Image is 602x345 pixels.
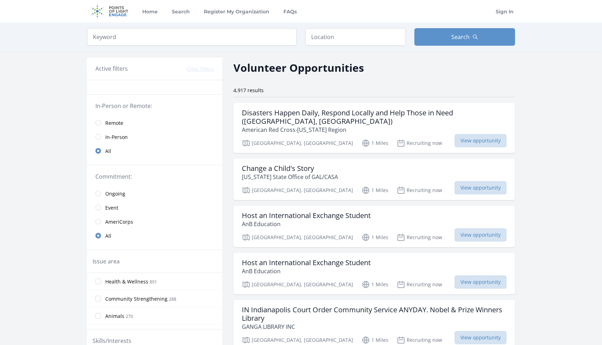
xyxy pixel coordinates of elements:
input: Health & Wellness 891 [95,279,101,284]
input: Community Strengthening 288 [95,296,101,301]
h3: IN Indianapolis Court Order Community Service ANYDAY. Nobel & Prize Winners Library [242,306,507,322]
a: Event [87,200,222,215]
span: Community Strengthening [105,295,168,302]
span: In-Person [105,134,128,141]
input: Location [305,28,406,46]
span: 891 [150,279,157,285]
legend: Commitment: [95,172,214,181]
p: 1 Miles [362,233,388,242]
h3: Disasters Happen Daily, Respond Locally and Help Those in Need ([GEOGRAPHIC_DATA], [GEOGRAPHIC_DA... [242,109,507,126]
p: GANGA LIBRARY INC [242,322,507,331]
span: View opportunity [454,181,507,194]
span: Health & Wellness [105,278,148,285]
input: Keyword [87,28,297,46]
p: [GEOGRAPHIC_DATA], [GEOGRAPHIC_DATA] [242,280,353,289]
p: 1 Miles [362,280,388,289]
p: 1 Miles [362,186,388,194]
span: Ongoing [105,190,125,197]
span: 4,917 results [233,87,264,94]
p: AnB Education [242,220,371,228]
span: Animals [105,313,124,320]
a: Host an International Exchange Student AnB Education [GEOGRAPHIC_DATA], [GEOGRAPHIC_DATA] 1 Miles... [233,206,515,247]
a: Change a Child's Story [US_STATE] State Office of GAL/CASA [GEOGRAPHIC_DATA], [GEOGRAPHIC_DATA] 1... [233,159,515,200]
span: View opportunity [454,134,507,147]
a: In-Person [87,130,222,144]
p: Recruiting now [397,186,442,194]
p: Recruiting now [397,233,442,242]
span: Remote [105,120,123,127]
h3: Host an International Exchange Student [242,258,371,267]
input: Animals 270 [95,313,101,319]
span: View opportunity [454,275,507,289]
h3: Active filters [95,64,128,73]
span: View opportunity [454,228,507,242]
a: AmeriCorps [87,215,222,229]
p: [GEOGRAPHIC_DATA], [GEOGRAPHIC_DATA] [242,336,353,344]
p: [GEOGRAPHIC_DATA], [GEOGRAPHIC_DATA] [242,139,353,147]
p: AnB Education [242,267,371,275]
span: View opportunity [454,331,507,344]
legend: Issue area [93,257,120,266]
button: Clear filters [187,65,214,72]
h2: Volunteer Opportunities [233,60,364,76]
p: 1 Miles [362,139,388,147]
h3: Host an International Exchange Student [242,211,371,220]
p: Recruiting now [397,139,442,147]
span: 288 [169,296,176,302]
a: Remote [87,116,222,130]
h3: Change a Child's Story [242,164,338,173]
span: All [105,232,111,239]
a: Disasters Happen Daily, Respond Locally and Help Those in Need ([GEOGRAPHIC_DATA], [GEOGRAPHIC_DA... [233,103,515,153]
a: All [87,144,222,158]
legend: Skills/Interests [93,337,131,345]
legend: In-Person or Remote: [95,102,214,110]
a: All [87,229,222,243]
span: AmeriCorps [105,218,133,225]
span: Search [451,33,470,41]
a: Ongoing [87,186,222,200]
span: 270 [126,313,133,319]
p: Recruiting now [397,336,442,344]
p: [GEOGRAPHIC_DATA], [GEOGRAPHIC_DATA] [242,186,353,194]
p: American Red Cross-[US_STATE] Region [242,126,507,134]
button: Search [414,28,515,46]
p: [GEOGRAPHIC_DATA], [GEOGRAPHIC_DATA] [242,233,353,242]
span: Event [105,204,118,211]
p: 1 Miles [362,336,388,344]
p: [US_STATE] State Office of GAL/CASA [242,173,338,181]
p: Recruiting now [397,280,442,289]
span: All [105,148,111,155]
a: Host an International Exchange Student AnB Education [GEOGRAPHIC_DATA], [GEOGRAPHIC_DATA] 1 Miles... [233,253,515,294]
